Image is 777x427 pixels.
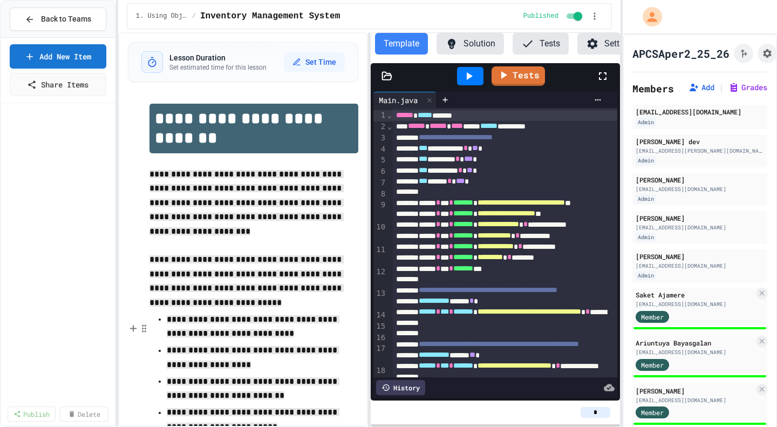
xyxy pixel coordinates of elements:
[387,122,392,131] span: Fold line
[636,107,764,117] div: [EMAIL_ADDRESS][DOMAIN_NAME]
[492,66,545,86] a: Tests
[641,312,664,322] span: Member
[577,33,644,55] button: Settings
[636,147,764,155] div: [EMAIL_ADDRESS][PERSON_NAME][DOMAIN_NAME]
[373,222,387,245] div: 10
[373,144,387,155] div: 4
[10,73,106,96] a: Share Items
[636,300,754,308] div: [EMAIL_ADDRESS][DOMAIN_NAME]
[373,343,387,366] div: 17
[373,310,387,321] div: 14
[636,271,656,280] div: Admin
[10,8,106,31] button: Back to Teams
[60,406,108,422] a: Delete
[636,156,656,165] div: Admin
[373,178,387,189] div: 7
[373,92,437,108] div: Main.java
[758,44,777,63] button: Assignment Settings
[373,288,387,310] div: 13
[636,118,656,127] div: Admin
[636,348,754,356] div: [EMAIL_ADDRESS][DOMAIN_NAME]
[641,360,664,370] span: Member
[523,10,584,23] div: Content is published and visible to students
[376,380,425,395] div: History
[8,406,56,422] a: Publish
[136,12,188,21] span: 1. Using Objects and Methods
[373,377,387,399] div: 19
[373,245,387,266] div: 11
[734,44,753,63] button: Click to see fork details
[373,133,387,144] div: 3
[284,52,345,72] button: Set Time
[373,365,387,377] div: 18
[636,213,764,223] div: [PERSON_NAME]
[636,175,764,185] div: [PERSON_NAME]
[636,338,754,348] div: Ariuntuya Bayasgalan
[732,384,766,416] iframe: chat widget
[375,33,428,55] button: Template
[373,189,387,200] div: 8
[636,194,656,204] div: Admin
[636,185,764,193] div: [EMAIL_ADDRESS][DOMAIN_NAME]
[41,13,91,25] span: Back to Teams
[373,110,387,121] div: 1
[631,4,665,29] div: My Account
[636,233,656,242] div: Admin
[636,396,754,404] div: [EMAIL_ADDRESS][DOMAIN_NAME]
[373,200,387,222] div: 9
[636,223,764,232] div: [EMAIL_ADDRESS][DOMAIN_NAME]
[689,82,714,93] button: Add
[192,12,196,21] span: /
[373,94,423,106] div: Main.java
[169,52,267,63] h3: Lesson Duration
[387,111,392,119] span: Fold line
[636,290,754,300] div: Saket Ajamere
[632,81,674,96] h2: Members
[373,321,387,333] div: 15
[373,333,387,343] div: 16
[523,12,558,21] span: Published
[373,121,387,133] div: 2
[373,155,387,166] div: 5
[513,33,569,55] button: Tests
[719,81,724,94] span: |
[636,386,754,396] div: [PERSON_NAME]
[728,82,767,93] button: Grades
[373,267,387,288] div: 12
[632,46,730,61] h1: APCSAper2_25_26
[169,63,267,72] p: Set estimated time for this lesson
[687,337,766,383] iframe: chat widget
[200,10,340,23] span: Inventory Management System
[10,44,106,69] a: Add New Item
[641,408,664,417] span: Member
[437,33,504,55] button: Solution
[636,262,764,270] div: [EMAIL_ADDRESS][DOMAIN_NAME]
[373,166,387,178] div: 6
[636,252,764,261] div: [PERSON_NAME]
[636,137,764,146] div: [PERSON_NAME] dev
